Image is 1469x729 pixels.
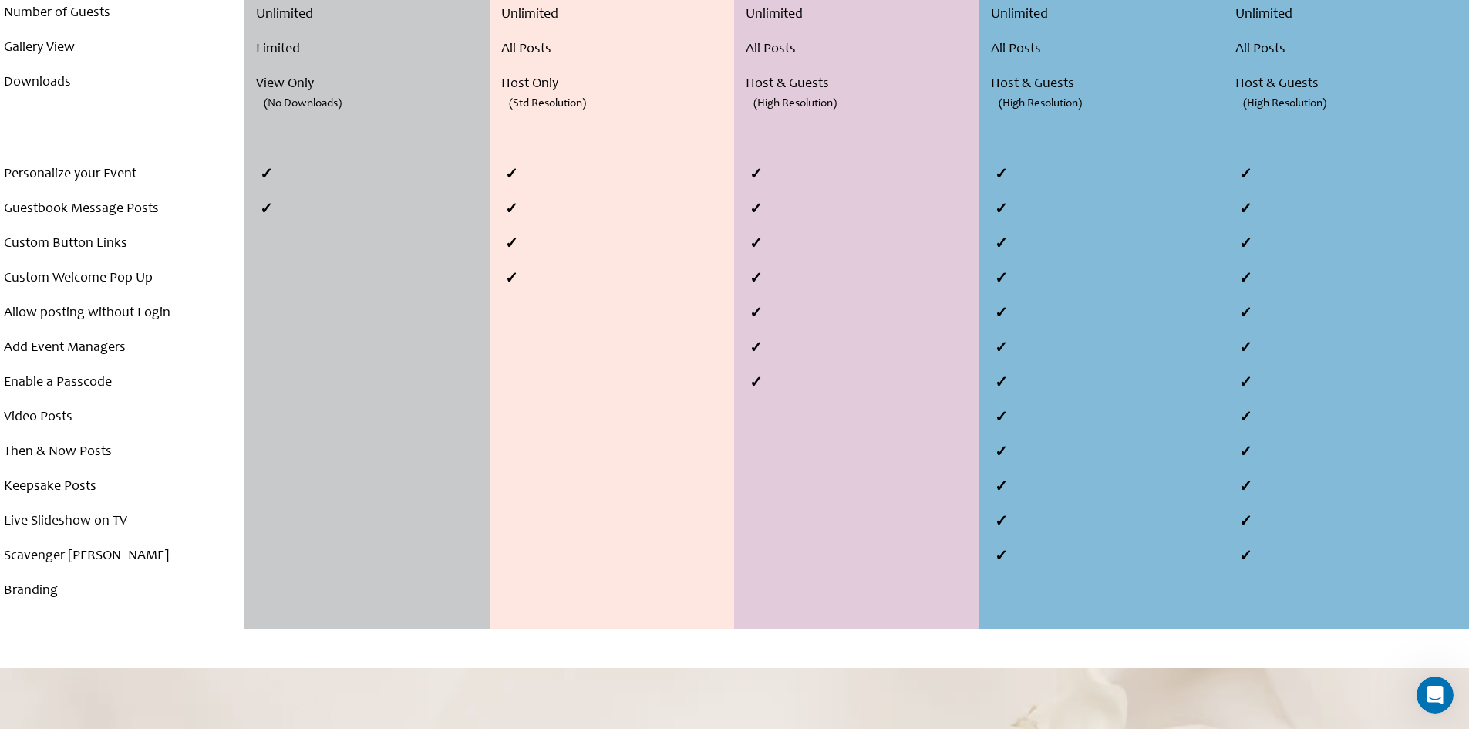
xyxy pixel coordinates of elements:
li: Enable a Passcode [4,366,241,400]
li: Branding [4,574,241,609]
li: Then & Now Posts [4,435,241,470]
li: Add Event Managers [4,331,241,366]
li: Host Only [501,67,730,102]
span: (Std Resolution) [509,86,586,121]
span: (High Resolution) [1243,86,1326,121]
li: Personalize your Event [4,157,241,192]
li: Host & Guests [991,67,1220,102]
li: Custom Button Links [4,227,241,262]
li: View Only [256,67,484,102]
li: Gallery View [4,31,241,66]
li: Allow posting without Login [4,296,241,331]
span: (High Resolution) [999,86,1082,121]
iframe: Intercom live chat [1417,677,1454,714]
li: Keepsake Posts [4,470,241,505]
li: Limited [256,32,484,67]
li: Custom Welcome Pop Up [4,262,241,296]
li: Host & Guests [746,67,975,102]
li: Live Slideshow on TV [4,505,241,539]
span: (No Downloads) [264,86,342,121]
li: Video Posts [4,400,241,435]
span: (High Resolution) [753,86,837,121]
li: Scavenger [PERSON_NAME] [4,539,241,574]
li: All Posts [991,32,1220,67]
li: All Posts [746,32,975,67]
li: Guestbook Message Posts [4,192,241,227]
li: All Posts [501,32,730,67]
li: Downloads [4,66,241,100]
li: All Posts [1235,32,1464,67]
li: Host & Guests [1235,67,1464,102]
